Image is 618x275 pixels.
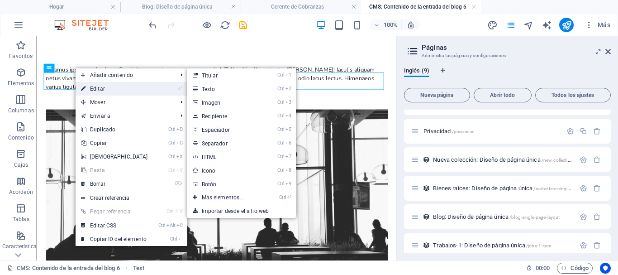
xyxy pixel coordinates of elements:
font: Mover [90,99,105,106]
button: Código [557,263,593,274]
button: 100% [370,19,402,30]
font: Favoritos [9,53,33,59]
a: Ctrl7HTML [187,150,262,164]
nav: migaja de pan [133,263,144,274]
font: Editar [90,86,105,92]
font: Ctrl [277,113,285,119]
div: Nueva colección: Diseño de página única/new-collection-single-page-layout [430,157,575,163]
a: Ctrl5Espaciador [187,123,262,136]
img: Logotipo del editor [52,19,120,30]
a: Ctrl⇧VPegar referencia [76,205,153,218]
font: Ctrl [277,154,285,159]
button: publicar [559,18,574,32]
font: [DEMOGRAPHIC_DATA] [90,154,148,160]
font: Ctrl [168,140,176,146]
button: Haga clic aquí para salir del modo de vista previa y continuar editando [201,19,212,30]
font: Ctrl [277,167,285,173]
font: HTML [202,154,217,160]
font: Tablas [13,216,29,222]
font: Ctrl [166,208,174,214]
div: Este diseño se utiliza como plantilla para todos los elementos (por ejemplo, una entrada de blog)... [423,213,430,221]
font: Código [570,265,589,271]
a: ⏎Editar [76,82,153,96]
font: ⇧ [175,208,179,214]
a: Ctrl6Separador [187,136,262,150]
a: Ctrl3Imagen [187,96,262,109]
font: Titular [202,72,218,79]
a: CtrlX[DEMOGRAPHIC_DATA] [76,150,153,164]
a: Ctrl⏎Más elementos... [187,191,262,204]
i: Navegador [523,20,534,30]
font: CMS: Contenido de la entrada del blog 6 [17,265,120,271]
font: 8 [289,167,291,173]
font: Cajas [14,162,29,168]
font: Ctrl [277,86,285,92]
font: C [180,222,182,228]
div: Privacidad/privacidad [421,128,562,134]
font: 4 [289,113,291,119]
span: Click to select. Double-click to edit [133,263,144,274]
font: Texto [202,86,215,92]
div: Trabajos-1: Diseño de página única/jobs-1-item [430,242,575,248]
font: Importar desde el sitio web [202,208,269,214]
div: Este diseño se utiliza como plantilla para todos los elementos (por ejemplo, una entrada de blog)... [423,241,430,249]
div: Este diseño se utiliza como plantilla para todos los elementos (por ejemplo, una entrada de blog)... [423,156,430,164]
div: Ajustes [580,213,587,221]
a: Ctrl1Titular [187,68,262,82]
div: Ajustes [580,241,587,249]
font: Editar CSS [90,222,116,229]
button: Abrir todo [474,88,532,102]
font: Separador [202,140,228,147]
font: Añadir contenido [90,72,133,78]
font: Bienes raíces: Diseño de página única [433,185,532,192]
font: Nueva página [420,92,453,98]
font: ⌦ [175,181,182,187]
div: Ajustes [580,156,587,164]
span: Haga clic para abrir la página [433,242,551,249]
font: /jobs-1-item [526,243,551,248]
font: Ctrl [168,154,176,159]
font: Ctrl [277,181,285,187]
font: 00:00 [536,265,550,271]
a: Importar desde el sitio web [187,204,296,218]
i: Guardar (Ctrl+S) [238,20,248,30]
i: Recargar página [220,20,230,30]
font: Gerente de Cobranzas [271,4,324,10]
div: Pestañas de idioma [404,67,611,84]
font: Ctrl [158,222,166,228]
font: C [180,140,182,146]
button: páginas [505,19,516,30]
font: 6 [289,140,291,146]
font: Alt [170,222,175,228]
button: ahorrar [238,19,248,30]
i: Publicar [561,20,572,30]
font: Nueva colección: Diseño de página única [433,156,540,163]
font: /privacidad [452,129,475,134]
a: CtrlDDuplicado [76,123,153,136]
font: Blog: Diseño de página única [142,4,212,10]
font: Pasta [90,167,105,174]
span: Haga clic para abrir la página [433,185,595,192]
font: Todos los ajustes [551,92,594,98]
font: Ctrl [170,236,177,242]
div: Ajustes [566,127,574,135]
i: Páginas (Ctrl+Alt+S) [505,20,516,30]
button: Nueva página [404,88,470,102]
font: D [180,126,182,132]
font: Contenido [8,135,34,141]
font: Blog: Diseño de página única [433,213,509,220]
font: V [180,208,182,214]
button: deshacer [147,19,158,30]
font: Enviar a [90,113,110,119]
a: ⌦Borrar [76,177,153,191]
button: recargar [219,19,230,30]
font: Ctrl [277,72,285,78]
a: CtrlVPasta [76,164,153,177]
button: Centrados en el usuario [600,263,611,274]
a: Enviar a [76,109,174,123]
font: Características [2,243,40,250]
button: generador de texto [541,19,552,30]
i: Deshacer: Insertar activos preestablecidos (Ctrl+Z) [147,20,158,30]
div: Este diseño se utiliza como plantilla para todos los elementos (por ejemplo, una entrada de blog)... [423,184,430,192]
a: CtrlCCopiar [76,136,153,150]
